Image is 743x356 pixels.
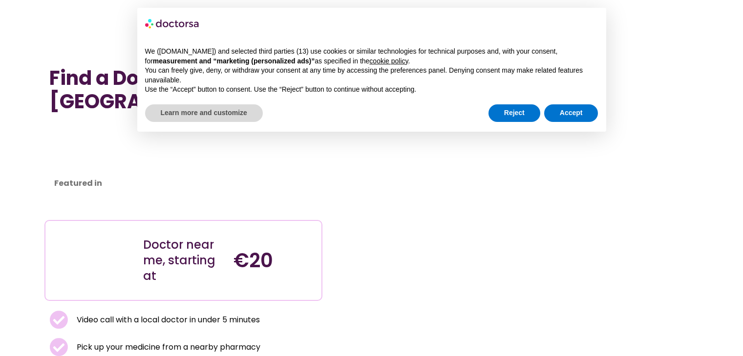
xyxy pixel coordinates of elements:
p: You can freely give, deny, or withdraw your consent at any time by accessing the preferences pane... [145,66,598,85]
span: Video call with a local doctor in under 5 minutes [74,313,260,327]
button: Accept [544,104,598,122]
h4: €20 [234,249,314,272]
p: We ([DOMAIN_NAME]) and selected third parties (13) use cookies or similar technologies for techni... [145,47,598,66]
img: logo [145,16,200,31]
p: Use the “Accept” button to consent. Use the “Reject” button to continue without accepting. [145,85,598,95]
iframe: Customer reviews powered by Trustpilot [49,123,137,196]
div: Doctor near me, starting at [143,237,224,284]
span: Pick up your medicine from a nearby pharmacy [74,340,260,354]
strong: measurement and “marketing (personalized ads)” [153,57,315,65]
strong: Featured in [54,178,102,189]
h1: Find a Doctor Near Me in [GEOGRAPHIC_DATA] [49,66,318,113]
button: Reject [488,104,540,122]
a: cookie policy [369,57,408,65]
button: Learn more and customize [145,104,263,122]
img: Illustration depicting a young woman in a casual outfit, engaged with her smartphone. She has a p... [61,228,126,293]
